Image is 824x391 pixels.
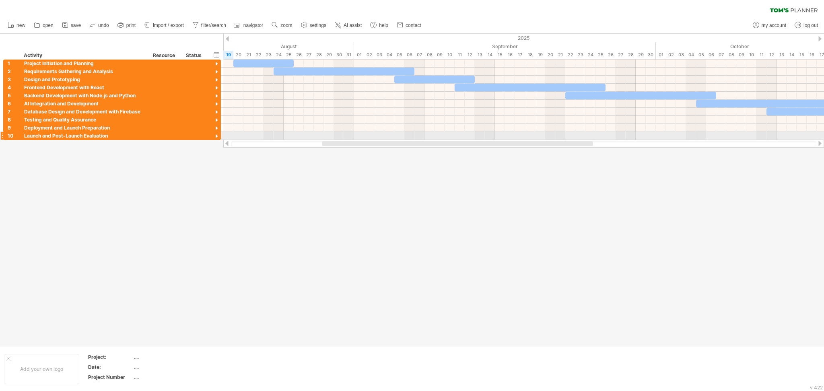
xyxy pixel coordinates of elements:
div: Sunday, 7 September 2025 [414,51,424,59]
div: v 422 [810,385,823,391]
div: 7 [8,108,20,115]
span: zoom [280,23,292,28]
span: settings [310,23,326,28]
div: 1 [8,60,20,67]
div: Saturday, 13 September 2025 [475,51,485,59]
div: Database Design and Development with Firebase [24,108,145,115]
a: import / export [142,20,186,31]
div: Tuesday, 19 August 2025 [223,51,233,59]
div: Wednesday, 8 October 2025 [726,51,736,59]
a: AI assist [333,20,364,31]
div: Monday, 6 October 2025 [706,51,716,59]
div: Friday, 22 August 2025 [253,51,264,59]
a: filter/search [190,20,229,31]
div: Tuesday, 30 September 2025 [646,51,656,59]
span: navigator [243,23,263,28]
div: Sunday, 5 October 2025 [696,51,706,59]
div: 5 [8,92,20,99]
div: September 2025 [354,42,656,51]
a: print [115,20,138,31]
div: Monday, 1 September 2025 [354,51,364,59]
div: Testing and Quality Assurance [24,116,145,123]
div: Project: [88,354,132,360]
div: Friday, 5 September 2025 [394,51,404,59]
div: Wednesday, 20 August 2025 [233,51,243,59]
div: Sunday, 24 August 2025 [274,51,284,59]
a: settings [299,20,329,31]
div: Wednesday, 1 October 2025 [656,51,666,59]
div: Sunday, 31 August 2025 [344,51,354,59]
div: AI Integration and Development [24,100,145,107]
div: Tuesday, 14 October 2025 [787,51,797,59]
div: Saturday, 27 September 2025 [616,51,626,59]
div: 10 [8,132,20,140]
div: 6 [8,100,20,107]
div: Date: [88,364,132,370]
div: Wednesday, 10 September 2025 [445,51,455,59]
span: filter/search [201,23,226,28]
a: save [60,20,83,31]
div: Design and Prototyping [24,76,145,83]
div: .... [134,354,202,360]
div: Wednesday, 15 October 2025 [797,51,807,59]
div: 3 [8,76,20,83]
div: Tuesday, 9 September 2025 [435,51,445,59]
div: Thursday, 25 September 2025 [595,51,606,59]
div: Tuesday, 16 September 2025 [505,51,515,59]
div: Saturday, 4 October 2025 [686,51,696,59]
a: navigator [233,20,266,31]
div: Deployment and Launch Preparation [24,124,145,132]
span: save [71,23,81,28]
div: Add your own logo [4,354,79,384]
div: Saturday, 23 August 2025 [264,51,274,59]
div: Tuesday, 23 September 2025 [575,51,585,59]
div: Tuesday, 26 August 2025 [294,51,304,59]
div: Friday, 26 September 2025 [606,51,616,59]
span: log out [803,23,818,28]
span: undo [98,23,109,28]
div: Wednesday, 27 August 2025 [304,51,314,59]
div: Monday, 22 September 2025 [565,51,575,59]
a: undo [87,20,111,31]
div: Monday, 25 August 2025 [284,51,294,59]
div: Backend Development with Node.js and Python [24,92,145,99]
div: 4 [8,84,20,91]
div: Friday, 19 September 2025 [535,51,545,59]
div: Thursday, 18 September 2025 [525,51,535,59]
a: help [368,20,391,31]
div: .... [134,364,202,370]
span: contact [406,23,421,28]
div: Monday, 15 September 2025 [495,51,505,59]
div: Launch and Post-Launch Evaluation [24,132,145,140]
span: open [43,23,54,28]
a: new [6,20,28,31]
div: 9 [8,124,20,132]
div: 2 [8,68,20,75]
a: zoom [270,20,295,31]
div: Saturday, 30 August 2025 [334,51,344,59]
div: Friday, 12 September 2025 [465,51,475,59]
div: Saturday, 20 September 2025 [545,51,555,59]
a: my account [751,20,789,31]
div: Requirements Gathering and Analysis [24,68,145,75]
div: Thursday, 16 October 2025 [807,51,817,59]
div: Resource [153,51,177,60]
div: Thursday, 4 September 2025 [384,51,394,59]
span: my account [762,23,786,28]
div: Wednesday, 24 September 2025 [585,51,595,59]
span: AI assist [344,23,362,28]
a: open [32,20,56,31]
div: Friday, 29 August 2025 [324,51,334,59]
div: Wednesday, 17 September 2025 [515,51,525,59]
span: new [16,23,25,28]
div: Sunday, 28 September 2025 [626,51,636,59]
div: Thursday, 21 August 2025 [243,51,253,59]
div: Frontend Development with React [24,84,145,91]
div: 8 [8,116,20,123]
div: Status [186,51,204,60]
div: .... [134,374,202,381]
a: contact [395,20,424,31]
div: Activity [24,51,144,60]
div: Tuesday, 7 October 2025 [716,51,726,59]
div: Friday, 3 October 2025 [676,51,686,59]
